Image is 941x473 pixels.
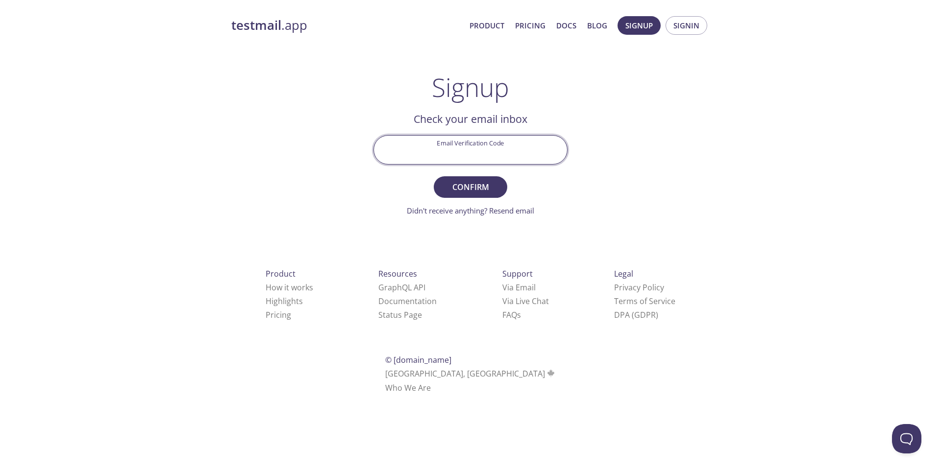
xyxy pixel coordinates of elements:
[266,282,313,293] a: How it works
[385,368,556,379] span: [GEOGRAPHIC_DATA], [GEOGRAPHIC_DATA]
[266,268,296,279] span: Product
[502,268,533,279] span: Support
[407,206,534,215] a: Didn't receive anything? Resend email
[614,309,658,320] a: DPA (GDPR)
[892,424,921,453] iframe: Help Scout Beacon - Open
[673,19,699,32] span: Signin
[614,268,633,279] span: Legal
[432,72,509,102] h1: Signup
[231,17,281,34] strong: testmail
[614,282,664,293] a: Privacy Policy
[502,296,549,307] a: Via Live Chat
[556,19,576,32] a: Docs
[502,282,536,293] a: Via Email
[231,17,462,34] a: testmail.app
[470,19,504,32] a: Product
[385,382,431,393] a: Who We Are
[378,268,417,279] span: Resources
[502,309,521,320] a: FAQ
[385,355,451,365] span: © [DOMAIN_NAME]
[378,296,437,307] a: Documentation
[373,111,568,127] h2: Check your email inbox
[445,180,496,194] span: Confirm
[625,19,653,32] span: Signup
[666,16,707,35] button: Signin
[517,309,521,320] span: s
[378,282,425,293] a: GraphQL API
[515,19,545,32] a: Pricing
[378,309,422,320] a: Status Page
[266,309,291,320] a: Pricing
[587,19,607,32] a: Blog
[434,176,507,198] button: Confirm
[266,296,303,307] a: Highlights
[614,296,675,307] a: Terms of Service
[618,16,661,35] button: Signup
